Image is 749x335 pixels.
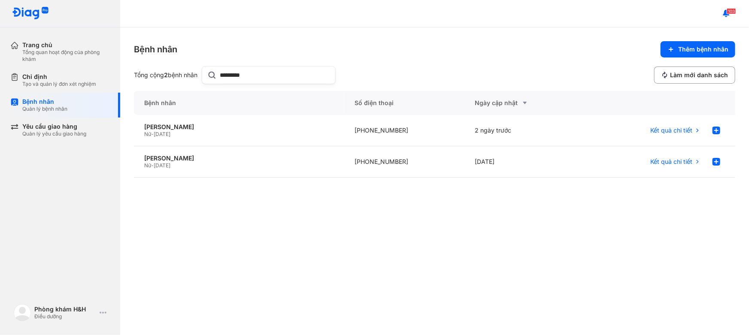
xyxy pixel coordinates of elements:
div: Số điện thoại [344,91,464,115]
button: Thêm bệnh nhân [661,41,735,57]
span: - [151,131,154,137]
span: Thêm bệnh nhân [678,45,728,53]
div: Bệnh nhân [22,98,67,106]
div: [DATE] [465,146,585,178]
img: logo [12,7,49,20]
span: [DATE] [154,131,170,137]
div: [PHONE_NUMBER] [344,146,464,178]
span: 2 [164,71,168,78]
div: Điều dưỡng [34,313,96,320]
button: Làm mới danh sách [654,66,735,84]
span: 103 [727,8,736,14]
div: Quản lý yêu cầu giao hàng [22,130,86,137]
div: Yêu cầu giao hàng [22,123,86,130]
div: Tổng cộng bệnh nhân [134,71,198,79]
div: Trang chủ [22,41,110,49]
div: [PERSON_NAME] [144,123,334,131]
span: Nữ [144,162,151,169]
img: logo [14,304,31,321]
span: Kết quả chi tiết [650,158,692,166]
div: 2 ngày trước [465,115,585,146]
div: Bệnh nhân [134,43,177,55]
div: Tạo và quản lý đơn xét nghiệm [22,81,96,88]
span: Nữ [144,131,151,137]
span: Làm mới danh sách [670,71,728,79]
div: Bệnh nhân [134,91,344,115]
div: Ngày cập nhật [475,98,575,108]
span: Kết quả chi tiết [650,127,692,134]
div: Chỉ định [22,73,96,81]
div: Phòng khám H&H [34,305,96,313]
div: [PERSON_NAME] [144,154,334,162]
span: [DATE] [154,162,170,169]
div: Quản lý bệnh nhân [22,106,67,112]
span: - [151,162,154,169]
div: [PHONE_NUMBER] [344,115,464,146]
div: Tổng quan hoạt động của phòng khám [22,49,110,63]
